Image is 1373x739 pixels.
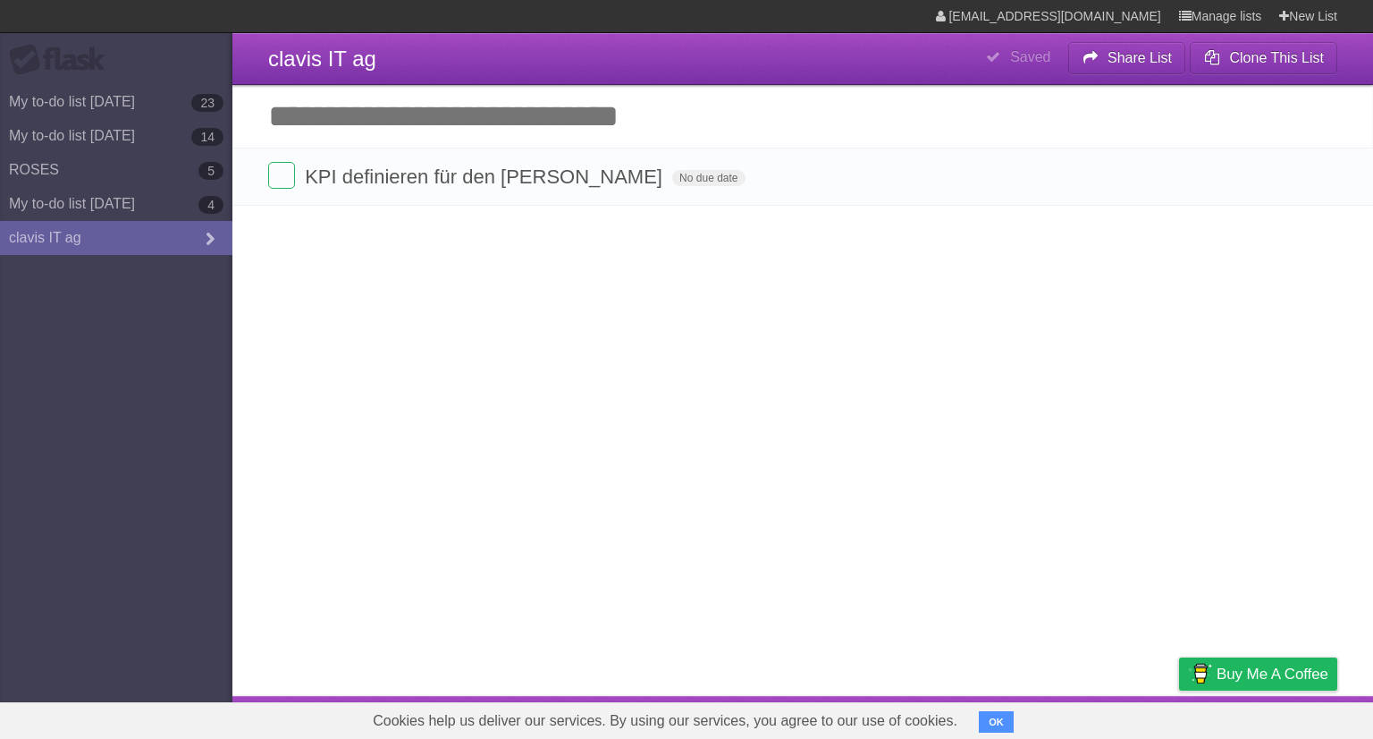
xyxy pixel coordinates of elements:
label: Done [268,162,295,189]
span: clavis IT ag [268,47,376,71]
a: Terms [1095,701,1134,735]
a: Suggest a feature [1225,701,1337,735]
button: OK [979,711,1014,733]
span: Buy me a coffee [1217,658,1328,690]
img: Buy me a coffee [1188,658,1212,689]
b: 5 [198,162,223,180]
button: Share List [1068,42,1186,74]
div: Flask [9,44,116,76]
b: Saved [1010,49,1050,64]
b: Share List [1108,50,1172,65]
span: KPI definieren für den [PERSON_NAME] [305,166,667,188]
b: 23 [191,94,223,112]
b: 14 [191,128,223,146]
b: Clone This List [1229,50,1324,65]
span: Cookies help us deliver our services. By using our services, you agree to our use of cookies. [355,703,975,739]
a: Buy me a coffee [1179,658,1337,691]
a: Privacy [1156,701,1202,735]
b: 4 [198,196,223,214]
button: Clone This List [1190,42,1337,74]
a: Developers [1000,701,1073,735]
a: About [941,701,979,735]
span: No due date [672,170,745,186]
